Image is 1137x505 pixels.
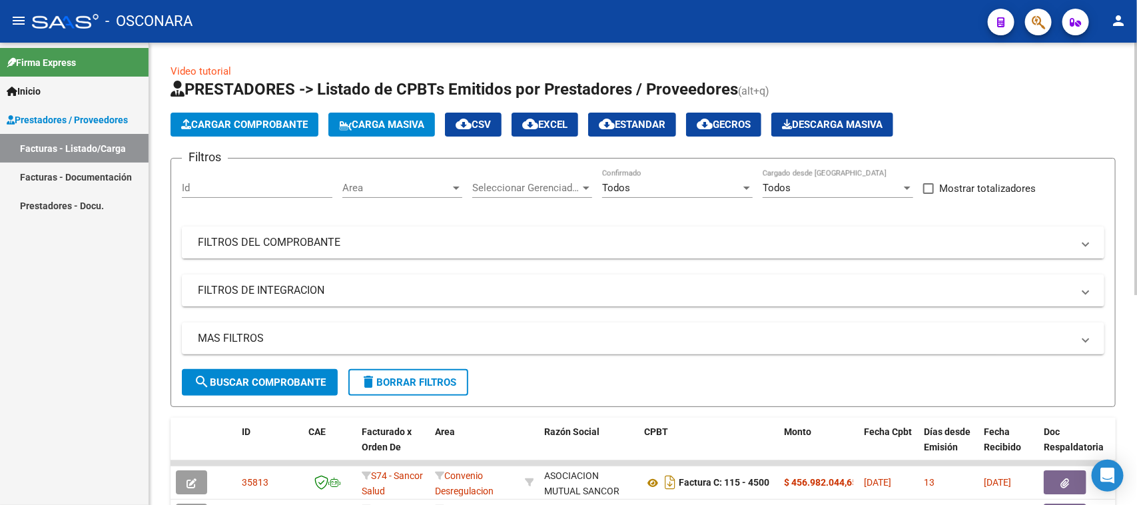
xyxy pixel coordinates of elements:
[784,426,811,437] span: Monto
[328,113,435,137] button: Carga Masiva
[360,376,456,388] span: Borrar Filtros
[242,426,250,437] span: ID
[182,227,1104,258] mat-expansion-panel-header: FILTROS DEL COMPROBANTE
[588,113,676,137] button: Estandar
[522,116,538,132] mat-icon: cloud_download
[171,80,738,99] span: PRESTADORES -> Listado de CPBTs Emitidos por Prestadores / Proveedores
[105,7,192,36] span: - OSCONARA
[686,113,761,137] button: Gecros
[599,119,665,131] span: Estandar
[859,418,919,476] datatable-header-cell: Fecha Cpbt
[1092,460,1124,492] div: Open Intercom Messenger
[182,274,1104,306] mat-expansion-panel-header: FILTROS DE INTEGRACION
[182,148,228,167] h3: Filtros
[782,119,883,131] span: Descarga Masiva
[7,55,76,70] span: Firma Express
[339,119,424,131] span: Carga Masiva
[435,426,455,437] span: Area
[771,113,893,137] button: Descarga Masiva
[182,322,1104,354] mat-expansion-panel-header: MAS FILTROS
[522,119,568,131] span: EXCEL
[456,116,472,132] mat-icon: cloud_download
[181,119,308,131] span: Cargar Comprobante
[602,182,630,194] span: Todos
[198,235,1072,250] mat-panel-title: FILTROS DEL COMPROBANTE
[360,374,376,390] mat-icon: delete
[194,376,326,388] span: Buscar Comprobante
[697,119,751,131] span: Gecros
[7,113,128,127] span: Prestadores / Proveedores
[661,472,679,493] i: Descargar documento
[939,181,1036,197] span: Mostrar totalizadores
[512,113,578,137] button: EXCEL
[362,426,412,452] span: Facturado x Orden De
[171,113,318,137] button: Cargar Comprobante
[544,426,599,437] span: Razón Social
[639,418,779,476] datatable-header-cell: CPBT
[198,331,1072,346] mat-panel-title: MAS FILTROS
[356,418,430,476] datatable-header-cell: Facturado x Orden De
[919,418,978,476] datatable-header-cell: Días desde Emisión
[544,468,633,496] div: 30590354798
[864,477,891,488] span: [DATE]
[1044,426,1104,452] span: Doc Respaldatoria
[984,426,1021,452] span: Fecha Recibido
[362,470,423,496] span: S74 - Sancor Salud
[194,374,210,390] mat-icon: search
[182,369,338,396] button: Buscar Comprobante
[456,119,491,131] span: CSV
[539,418,639,476] datatable-header-cell: Razón Social
[763,182,791,194] span: Todos
[236,418,303,476] datatable-header-cell: ID
[771,113,893,137] app-download-masive: Descarga masiva de comprobantes (adjuntos)
[7,84,41,99] span: Inicio
[445,113,502,137] button: CSV
[472,182,580,194] span: Seleccionar Gerenciador
[308,426,326,437] span: CAE
[738,85,769,97] span: (alt+q)
[978,418,1038,476] datatable-header-cell: Fecha Recibido
[697,116,713,132] mat-icon: cloud_download
[342,182,450,194] span: Area
[924,477,935,488] span: 13
[198,283,1072,298] mat-panel-title: FILTROS DE INTEGRACION
[430,418,520,476] datatable-header-cell: Area
[348,369,468,396] button: Borrar Filtros
[303,418,356,476] datatable-header-cell: CAE
[864,426,912,437] span: Fecha Cpbt
[779,418,859,476] datatable-header-cell: Monto
[599,116,615,132] mat-icon: cloud_download
[679,478,769,488] strong: Factura C: 115 - 4500
[644,426,668,437] span: CPBT
[171,65,231,77] a: Video tutorial
[242,477,268,488] span: 35813
[1110,13,1126,29] mat-icon: person
[784,477,857,488] strong: $ 456.982.044,65
[11,13,27,29] mat-icon: menu
[435,470,494,496] span: Convenio Desregulacion
[984,477,1011,488] span: [DATE]
[1038,418,1118,476] datatable-header-cell: Doc Respaldatoria
[924,426,970,452] span: Días desde Emisión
